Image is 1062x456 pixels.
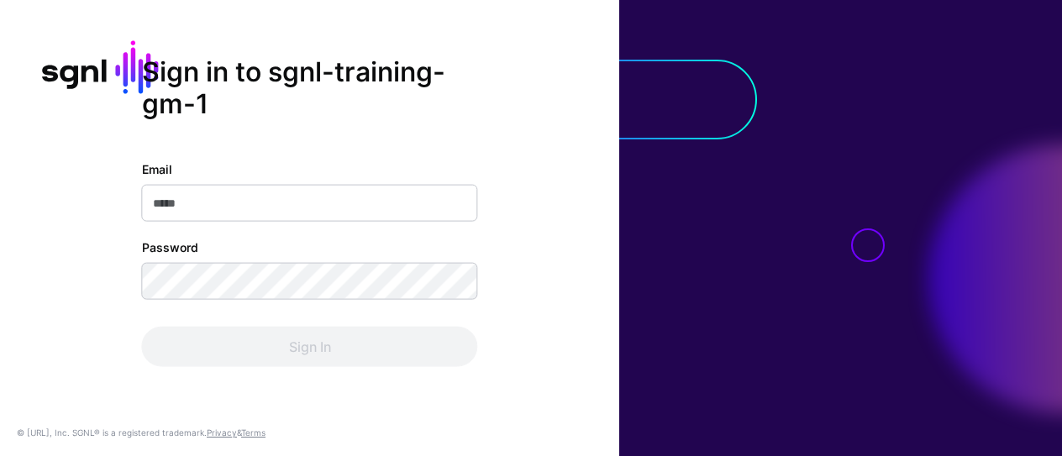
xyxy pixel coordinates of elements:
[17,426,265,439] div: © [URL], Inc. SGNL® is a registered trademark. &
[142,160,172,178] label: Email
[241,427,265,438] a: Terms
[142,238,198,256] label: Password
[207,427,237,438] a: Privacy
[142,55,478,120] h2: Sign in to sgnl-training-gm-1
